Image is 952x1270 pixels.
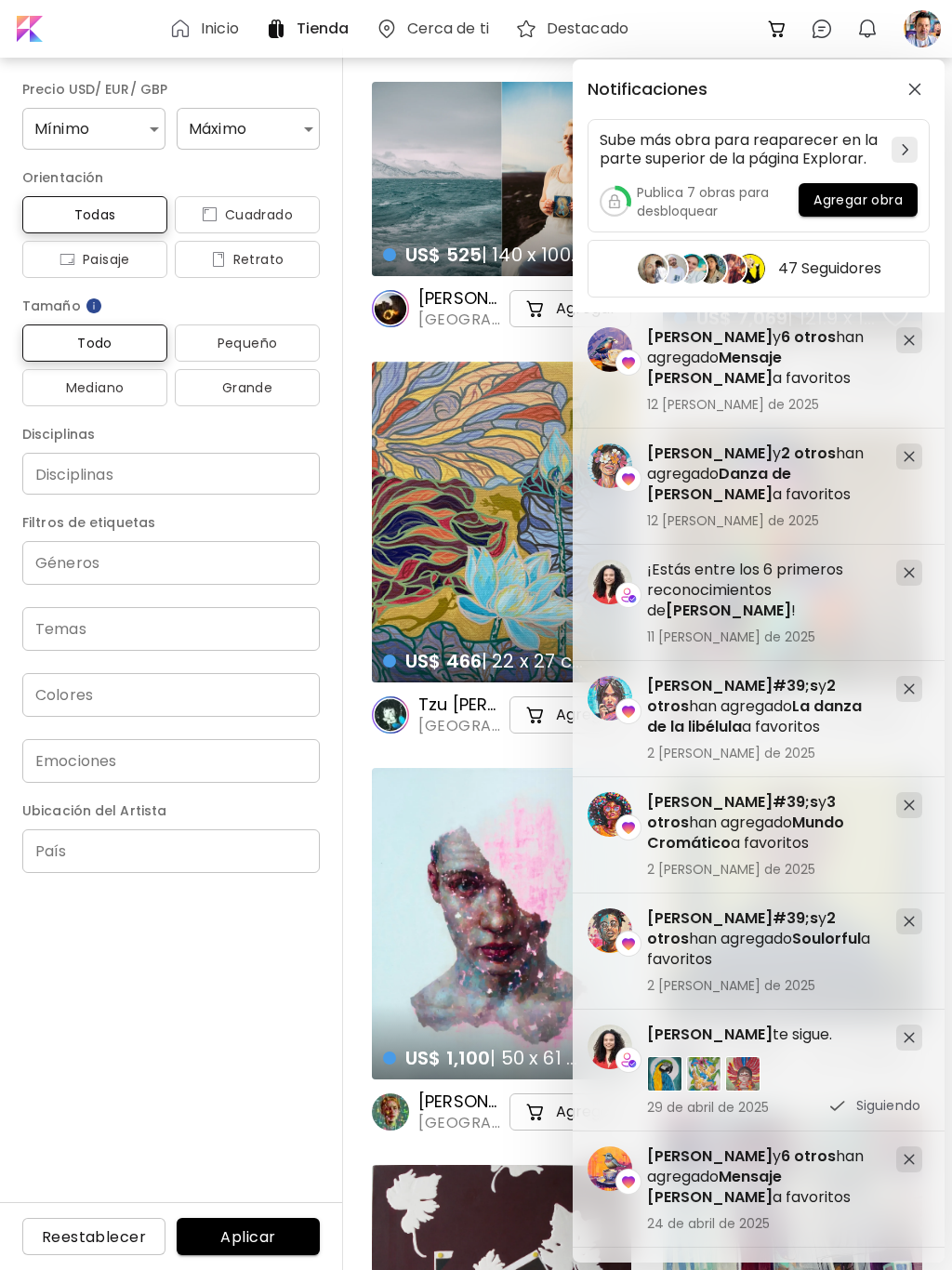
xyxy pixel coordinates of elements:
[647,463,791,505] span: Danza de [PERSON_NAME]
[826,791,836,813] span: 3
[647,327,881,389] h5: y han agregado a favoritos
[813,191,903,210] span: Agregar obra
[781,1145,790,1167] span: 6
[647,928,689,949] span: otros
[799,183,918,220] a: Agregar obra
[647,1099,881,1116] span: 29 de abril de 2025
[647,443,773,464] span: [PERSON_NAME]
[799,183,918,217] button: Agregar obra
[647,443,881,505] h5: y han agregado a favoritos
[794,443,836,464] span: otros
[781,326,790,348] span: 6
[647,977,881,994] span: 2 [PERSON_NAME] de 2025
[647,791,818,813] span: [PERSON_NAME]#39;s
[647,908,881,970] h5: y han agregado a favoritos
[647,512,881,529] span: 12 [PERSON_NAME] de 2025
[647,1166,782,1208] span: Mensaje [PERSON_NAME]
[647,628,881,645] span: 11 [PERSON_NAME] de 2025
[781,443,790,464] span: 2
[794,1145,836,1167] span: otros
[900,74,930,104] button: closeButton
[792,928,861,949] span: Soulorful
[647,675,818,696] span: [PERSON_NAME]#39;s
[647,695,862,737] span: La danza de la libélula
[647,1024,773,1045] span: [PERSON_NAME]
[647,676,881,737] h5: y han agregado a favoritos
[647,695,689,717] span: otros
[647,396,881,413] span: 12 [PERSON_NAME] de 2025
[647,347,782,389] span: Mensaje [PERSON_NAME]
[637,183,799,220] h5: Publica 7 obras para desbloquear
[778,259,881,278] h5: 47 Seguidores
[647,1146,881,1208] h5: y han agregado a favoritos
[588,80,707,99] h5: Notificaciones
[647,1145,773,1167] span: [PERSON_NAME]
[856,1096,920,1116] p: Siguiendo
[902,144,908,155] img: chevron
[826,907,836,929] span: 2
[647,792,881,853] h5: y han agregado a favoritos
[826,675,836,696] span: 2
[647,812,844,853] span: Mundo Cromático
[647,1215,881,1232] span: 24 de abril de 2025
[666,600,791,621] span: [PERSON_NAME]
[647,861,881,878] span: 2 [PERSON_NAME] de 2025
[647,745,881,761] span: 2 [PERSON_NAME] de 2025
[647,907,818,929] span: [PERSON_NAME]#39;s
[794,326,836,348] span: otros
[600,131,884,168] h5: Sube más obra para reaparecer en la parte superior de la página Explorar.
[908,83,921,96] img: closeButton
[647,812,689,833] span: otros
[647,326,773,348] span: [PERSON_NAME]
[647,560,881,621] h5: ¡Estás entre los 6 primeros reconocimientos de !
[647,1025,881,1045] h5: te sigue.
